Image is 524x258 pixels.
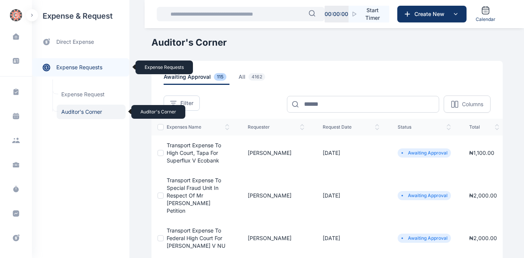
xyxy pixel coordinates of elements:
[239,135,314,170] td: [PERSON_NAME]
[362,6,383,22] span: Start Timer
[248,73,265,81] span: 4162
[164,73,239,85] a: awaiting approval115
[314,221,389,256] td: [DATE]
[214,73,226,81] span: 115
[57,105,126,119] a: Auditor's CornerAuditor's Corner
[462,100,483,108] p: Columns
[32,32,129,52] a: direct expense
[349,6,389,22] button: Start Timer
[469,235,497,241] span: ₦ 2,000.00
[164,96,200,111] button: Filter
[239,170,314,221] td: [PERSON_NAME]
[469,124,499,130] span: total
[401,235,448,241] li: Awaiting Approval
[57,105,126,119] span: Auditor's Corner
[401,150,448,156] li: Awaiting Approval
[239,73,277,85] a: all4162
[397,6,467,22] button: Create New
[239,73,268,85] span: all
[411,10,451,18] span: Create New
[164,73,229,85] span: awaiting approval
[57,87,126,102] a: Expense Request
[167,177,221,214] a: Transport expense to Special Fraud Unit in respect of Mr [PERSON_NAME] petition
[398,124,451,130] span: status
[325,10,348,18] p: 00 : 00 : 00
[314,170,389,221] td: [DATE]
[401,193,448,199] li: Awaiting Approval
[180,99,193,107] span: Filter
[476,16,495,22] span: Calendar
[444,96,491,113] button: Columns
[151,37,503,49] h1: Auditor's Corner
[469,150,494,156] span: ₦ 1,100.00
[32,52,129,76] div: expense requestsexpense requests
[167,124,229,130] span: expenses Name
[248,124,304,130] span: Requester
[32,58,129,76] a: expense requests
[314,135,389,170] td: [DATE]
[56,38,94,46] span: direct expense
[473,3,499,25] a: Calendar
[239,221,314,256] td: [PERSON_NAME]
[167,142,221,164] a: Transport expense to High Court, Tapa for Superflux v Ecobank
[323,124,379,130] span: request date
[167,227,225,249] a: Transport expense to Federal High Court for [PERSON_NAME] V NU
[469,192,497,199] span: ₦ 2,000.00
